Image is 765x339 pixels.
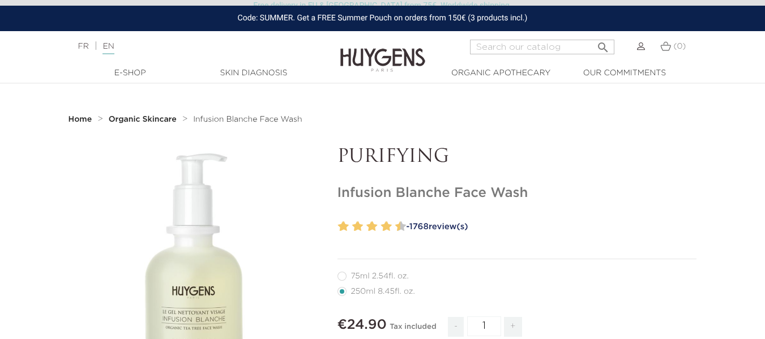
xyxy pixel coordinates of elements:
input: Search [470,40,614,54]
span: + [504,317,522,337]
div: | [72,40,310,53]
span: - [448,317,464,337]
input: Quantity [467,316,501,336]
span: Infusion Blanche Face Wash [193,115,302,123]
a: EN [102,42,114,54]
a: E-Shop [74,67,187,79]
strong: Home [69,115,92,123]
label: 4 [354,218,363,235]
a: Home [69,115,95,124]
button:  [593,36,613,52]
span: €24.90 [337,318,387,332]
a: Organic Apothecary [445,67,558,79]
label: 2 [340,218,349,235]
label: 5 [364,218,368,235]
label: 9 [393,218,397,235]
label: 3 [350,218,354,235]
a: Skin Diagnosis [197,67,310,79]
a: Infusion Blanche Face Wash [193,115,302,124]
img: Huygens [340,30,425,74]
label: 250ml 8.45fl. oz. [337,287,429,296]
span: (0) [673,42,686,50]
label: 10 [398,218,406,235]
h1: Infusion Blanche Face Wash [337,185,697,201]
span: 1768 [409,222,429,231]
a: -1768review(s) [403,218,697,235]
strong: Organic Skincare [109,115,177,123]
label: 1 [336,218,340,235]
p: PURIFYING [337,147,697,168]
label: 6 [369,218,378,235]
label: 7 [378,218,382,235]
a: Our commitments [568,67,681,79]
label: 8 [383,218,392,235]
label: 75ml 2.54fl. oz. [337,272,422,281]
i:  [596,37,610,51]
a: Organic Skincare [109,115,180,124]
a: FR [78,42,89,50]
